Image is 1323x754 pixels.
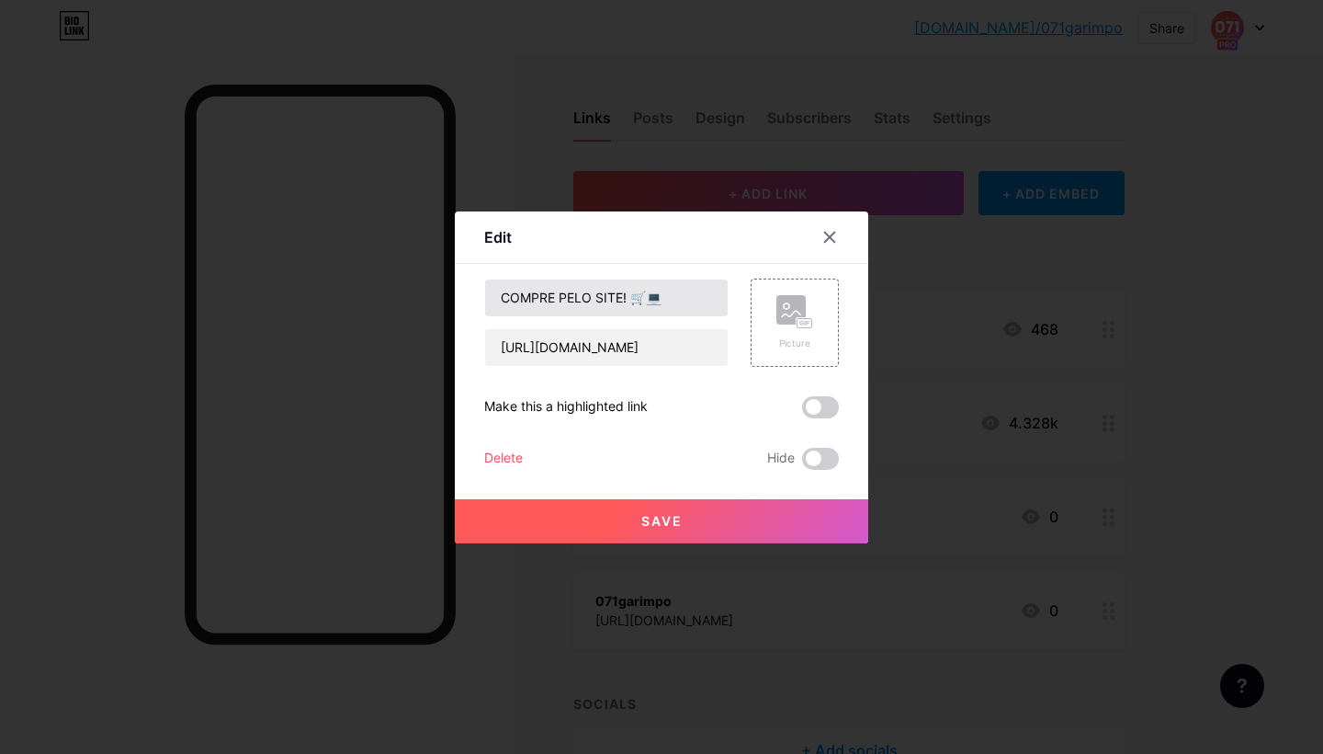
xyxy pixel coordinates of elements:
[485,280,728,316] input: Title
[767,448,795,470] span: Hide
[485,329,728,366] input: URL
[455,499,868,543] button: Save
[484,448,523,470] div: Delete
[484,396,648,418] div: Make this a highlighted link
[641,513,683,529] span: Save
[484,226,512,248] div: Edit
[776,337,813,350] div: Picture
